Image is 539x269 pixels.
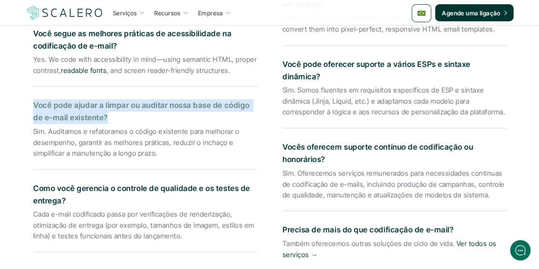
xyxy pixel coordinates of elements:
[26,5,104,20] a: Scalero company logotype
[442,9,501,17] p: Agende uma ligação
[282,224,506,236] p: Precisa de mais do que codificação de e-mail?
[282,239,498,259] a: Ver todos os serviços →
[435,4,513,21] a: Agende uma ligação
[282,238,506,260] p: Também oferecemos outras soluções de ciclo de vida.
[282,85,506,118] p: Sim. Somos fluentes em requisitos específicos de ESP e sintaxe dinâmica (Jinja, Liquid, etc.) e a...
[55,61,102,67] span: New conversation
[113,9,137,17] p: Serviços
[7,55,164,73] button: New conversation
[33,28,257,52] p: Você segue as melhores práticas de acessibilidade na codificação de e-mail?
[198,9,223,17] p: Empresa
[417,9,426,17] img: 🇧🇷
[26,5,104,21] img: Scalero company logotype
[282,168,506,201] p: Sim. Oferecemos serviços remunerados para necessidades contínuas de codificação de e-mails, inclu...
[33,209,257,242] p: Cada e-mail codificado passa por verificações de renderização, otimização de entrega (por exemplo...
[33,99,257,124] p: Você pode ajudar a limpar ou auditar nossa base de código de e-mail existente?
[154,9,180,17] p: Recursos
[33,126,257,159] p: Sim. Auditamos e refatoramos o código existente para melhorar o desempenho, garantir as melhores ...
[61,66,107,75] a: readable fonts
[282,141,506,166] p: Vocês oferecem suporte contínuo de codificação ou honorários?
[71,214,108,220] span: We run on Gist
[33,54,257,76] p: Yes. We code with accessibility in mind—using semantic HTML, proper contrast, , and screen reader...
[510,240,530,260] iframe: gist-messenger-bubble-iframe
[33,182,257,207] p: Como você gerencia o controle de qualidade e os testes de entrega?
[282,58,506,83] p: Você pode oferecer suporte a vários ESPs e sintaxe dinâmica?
